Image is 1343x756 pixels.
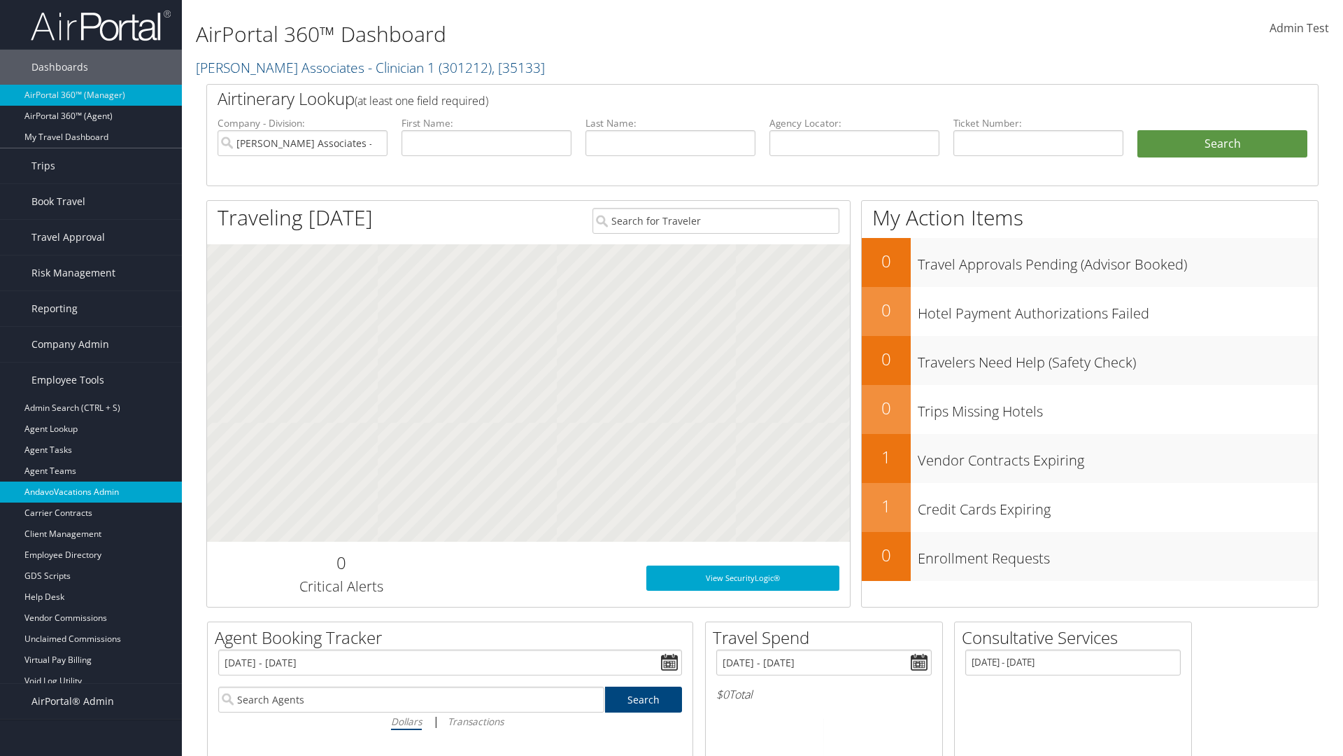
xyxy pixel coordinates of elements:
[448,715,504,728] i: Transactions
[402,116,571,130] label: First Name:
[218,713,682,730] div: |
[918,395,1318,421] h3: Trips Missing Hotels
[918,493,1318,519] h3: Credit Cards Expiring
[862,336,1318,385] a: 0Travelers Need Help (Safety Check)
[218,687,604,713] input: Search Agents
[862,347,911,371] h2: 0
[439,58,492,77] span: ( 301212 )
[31,363,104,398] span: Employee Tools
[31,148,55,183] span: Trips
[31,220,105,255] span: Travel Approval
[31,50,88,85] span: Dashboards
[862,445,911,469] h2: 1
[918,542,1318,568] h3: Enrollment Requests
[218,551,464,575] h2: 0
[713,626,942,650] h2: Travel Spend
[1137,130,1307,158] button: Search
[355,93,488,108] span: (at least one field required)
[646,566,839,591] a: View SecurityLogic®
[218,577,464,596] h3: Critical Alerts
[196,58,545,77] a: [PERSON_NAME] Associates - Clinician 1
[862,494,911,518] h2: 1
[862,238,1318,287] a: 0Travel Approvals Pending (Advisor Booked)
[862,385,1318,434] a: 0Trips Missing Hotels
[31,255,115,290] span: Risk Management
[716,687,932,702] h6: Total
[716,687,729,702] span: $0
[769,116,939,130] label: Agency Locator:
[196,20,951,49] h1: AirPortal 360™ Dashboard
[31,184,85,219] span: Book Travel
[962,626,1191,650] h2: Consultative Services
[862,203,1318,232] h1: My Action Items
[918,248,1318,274] h3: Travel Approvals Pending (Advisor Booked)
[918,444,1318,470] h3: Vendor Contracts Expiring
[31,327,109,362] span: Company Admin
[862,298,911,322] h2: 0
[605,687,683,713] a: Search
[1270,7,1329,50] a: Admin Test
[31,9,171,42] img: airportal-logo.png
[218,116,388,130] label: Company - Division:
[31,291,78,326] span: Reporting
[862,249,911,273] h2: 0
[953,116,1123,130] label: Ticket Number:
[218,203,373,232] h1: Traveling [DATE]
[862,483,1318,532] a: 1Credit Cards Expiring
[862,396,911,420] h2: 0
[918,297,1318,323] h3: Hotel Payment Authorizations Failed
[492,58,545,77] span: , [ 35133 ]
[31,684,114,719] span: AirPortal® Admin
[592,208,839,234] input: Search for Traveler
[215,626,692,650] h2: Agent Booking Tracker
[862,543,911,567] h2: 0
[862,532,1318,581] a: 0Enrollment Requests
[862,434,1318,483] a: 1Vendor Contracts Expiring
[862,287,1318,336] a: 0Hotel Payment Authorizations Failed
[918,346,1318,372] h3: Travelers Need Help (Safety Check)
[585,116,755,130] label: Last Name:
[218,87,1215,111] h2: Airtinerary Lookup
[391,715,422,728] i: Dollars
[1270,20,1329,36] span: Admin Test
